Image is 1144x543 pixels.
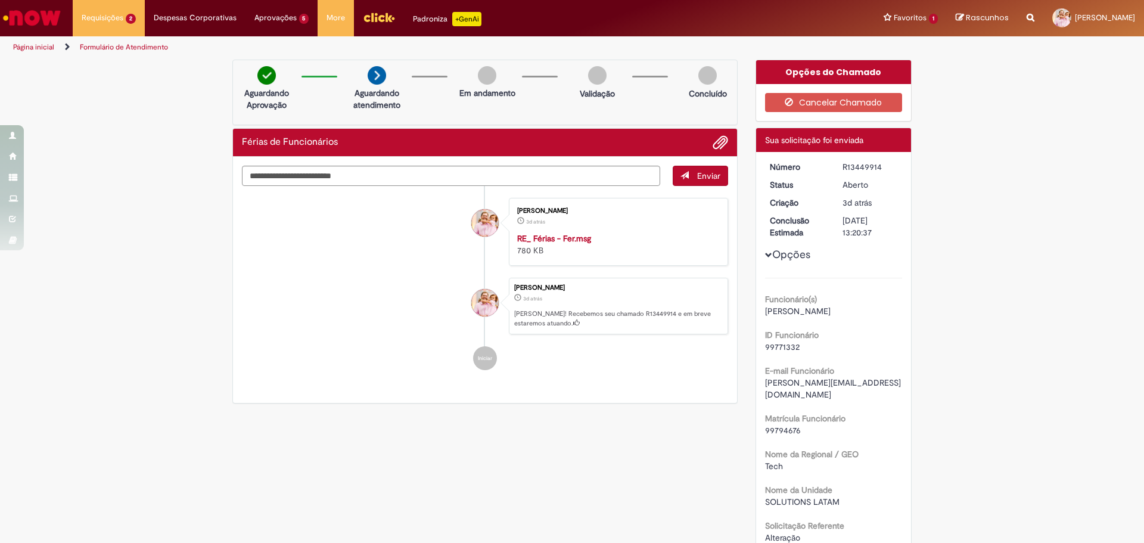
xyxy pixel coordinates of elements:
[713,135,728,150] button: Adicionar anexos
[348,87,406,111] p: Aguardando atendimento
[478,66,496,85] img: img-circle-grey.png
[517,232,716,256] div: 780 KB
[966,12,1009,23] span: Rascunhos
[843,197,898,209] div: 26/08/2025 17:20:34
[471,209,499,237] div: Fernando Henrique De Souza
[242,166,660,186] textarea: Digite sua mensagem aqui...
[242,137,338,148] h2: Férias de Funcionários Histórico de tíquete
[238,87,296,111] p: Aguardando Aprovação
[765,425,801,436] span: 99794676
[9,36,754,58] ul: Trilhas de página
[588,66,607,85] img: img-circle-grey.png
[765,330,819,340] b: ID Funcionário
[689,88,727,100] p: Concluído
[765,135,863,145] span: Sua solicitação foi enviada
[257,66,276,85] img: check-circle-green.png
[894,12,927,24] span: Favoritos
[82,12,123,24] span: Requisições
[765,306,831,317] span: [PERSON_NAME]
[765,365,834,376] b: E-mail Funcionário
[843,161,898,173] div: R13449914
[765,413,845,424] b: Matrícula Funcionário
[459,87,515,99] p: Em andamento
[761,197,834,209] dt: Criação
[765,485,832,495] b: Nome da Unidade
[697,170,720,181] span: Enviar
[765,294,817,305] b: Funcionário(s)
[956,13,1009,24] a: Rascunhos
[80,42,168,52] a: Formulário de Atendimento
[514,309,722,328] p: [PERSON_NAME]! Recebemos seu chamado R13449914 e em breve estaremos atuando.
[523,295,542,302] span: 3d atrás
[517,233,591,244] a: RE_ Férias - Fer.msg
[765,342,800,352] span: 99771332
[526,218,545,225] span: 3d atrás
[761,161,834,173] dt: Número
[765,377,901,400] span: [PERSON_NAME][EMAIL_ADDRESS][DOMAIN_NAME]
[843,179,898,191] div: Aberto
[1,6,63,30] img: ServiceNow
[452,12,481,26] p: +GenAi
[761,215,834,238] dt: Conclusão Estimada
[1075,13,1135,23] span: [PERSON_NAME]
[765,532,800,543] span: Alteração
[765,449,859,460] b: Nome da Regional / GEO
[765,93,903,112] button: Cancelar Chamado
[154,12,237,24] span: Despesas Corporativas
[471,289,499,317] div: Fernando Henrique De Souza
[580,88,615,100] p: Validação
[413,12,481,26] div: Padroniza
[843,197,872,208] span: 3d atrás
[242,278,728,335] li: Fernando Henrique De Souza
[242,186,728,383] ul: Histórico de tíquete
[765,520,844,531] b: Solicitação Referente
[368,66,386,85] img: arrow-next.png
[514,284,722,291] div: [PERSON_NAME]
[929,14,938,24] span: 1
[843,215,898,238] div: [DATE] 13:20:37
[254,12,297,24] span: Aprovações
[299,14,309,24] span: 5
[765,497,840,507] span: SOLUTIONS LATAM
[761,179,834,191] dt: Status
[673,166,728,186] button: Enviar
[517,207,716,215] div: [PERSON_NAME]
[698,66,717,85] img: img-circle-grey.png
[526,218,545,225] time: 26/08/2025 17:20:30
[756,60,912,84] div: Opções do Chamado
[363,8,395,26] img: click_logo_yellow_360x200.png
[126,14,136,24] span: 2
[843,197,872,208] time: 26/08/2025 17:20:34
[13,42,54,52] a: Página inicial
[327,12,345,24] span: More
[765,461,783,471] span: Tech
